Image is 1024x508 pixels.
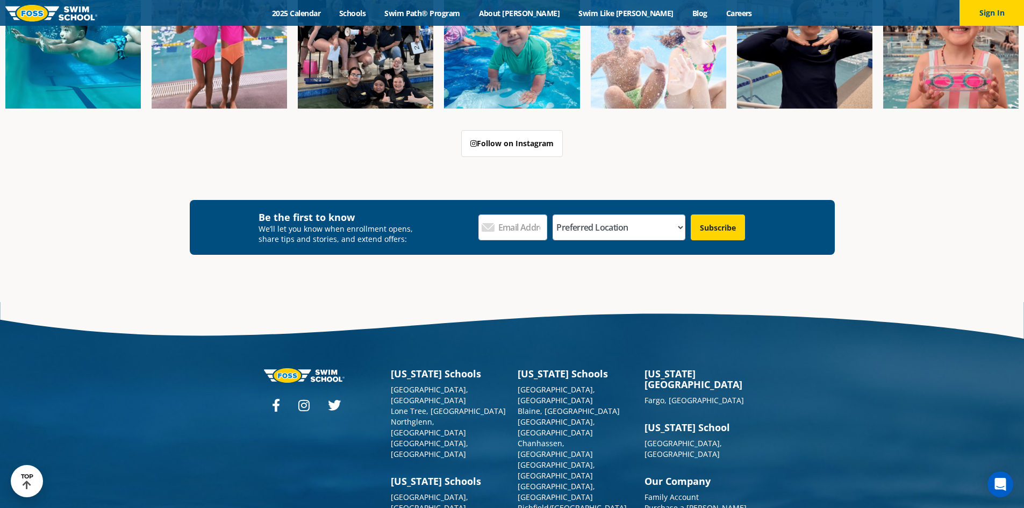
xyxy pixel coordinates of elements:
[391,417,466,438] a: Northglenn, [GEOGRAPHIC_DATA]
[259,211,420,224] h4: Be the first to know
[461,130,563,157] a: Follow on Instagram
[645,438,722,459] a: [GEOGRAPHIC_DATA], [GEOGRAPHIC_DATA]
[518,460,595,481] a: [GEOGRAPHIC_DATA], [GEOGRAPHIC_DATA]
[518,368,634,379] h3: [US_STATE] Schools
[391,406,506,416] a: Lone Tree, [GEOGRAPHIC_DATA]
[21,473,33,490] div: TOP
[717,8,761,18] a: Careers
[330,8,375,18] a: Schools
[645,476,761,486] h3: Our Company
[469,8,569,18] a: About [PERSON_NAME]
[375,8,469,18] a: Swim Path® Program
[683,8,717,18] a: Blog
[645,368,761,390] h3: [US_STATE][GEOGRAPHIC_DATA]
[569,8,683,18] a: Swim Like [PERSON_NAME]
[645,422,761,433] h3: [US_STATE] School
[645,395,744,405] a: Fargo, [GEOGRAPHIC_DATA]
[264,368,345,383] img: Foss-logo-horizontal-white.svg
[391,384,468,405] a: [GEOGRAPHIC_DATA], [GEOGRAPHIC_DATA]
[263,8,330,18] a: 2025 Calendar
[987,471,1013,497] div: Open Intercom Messenger
[691,214,745,240] input: Subscribe
[259,224,420,244] p: We’ll let you know when enrollment opens, share tips and stories, and extend offers:
[391,438,468,459] a: [GEOGRAPHIC_DATA], [GEOGRAPHIC_DATA]
[391,476,507,486] h3: [US_STATE] Schools
[518,384,595,405] a: [GEOGRAPHIC_DATA], [GEOGRAPHIC_DATA]
[518,417,595,438] a: [GEOGRAPHIC_DATA], [GEOGRAPHIC_DATA]
[518,481,595,502] a: [GEOGRAPHIC_DATA], [GEOGRAPHIC_DATA]
[518,438,593,459] a: Chanhassen, [GEOGRAPHIC_DATA]
[518,406,620,416] a: Blaine, [GEOGRAPHIC_DATA]
[5,5,97,22] img: FOSS Swim School Logo
[645,492,699,502] a: Family Account
[391,368,507,379] h3: [US_STATE] Schools
[478,214,547,240] input: Email Address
